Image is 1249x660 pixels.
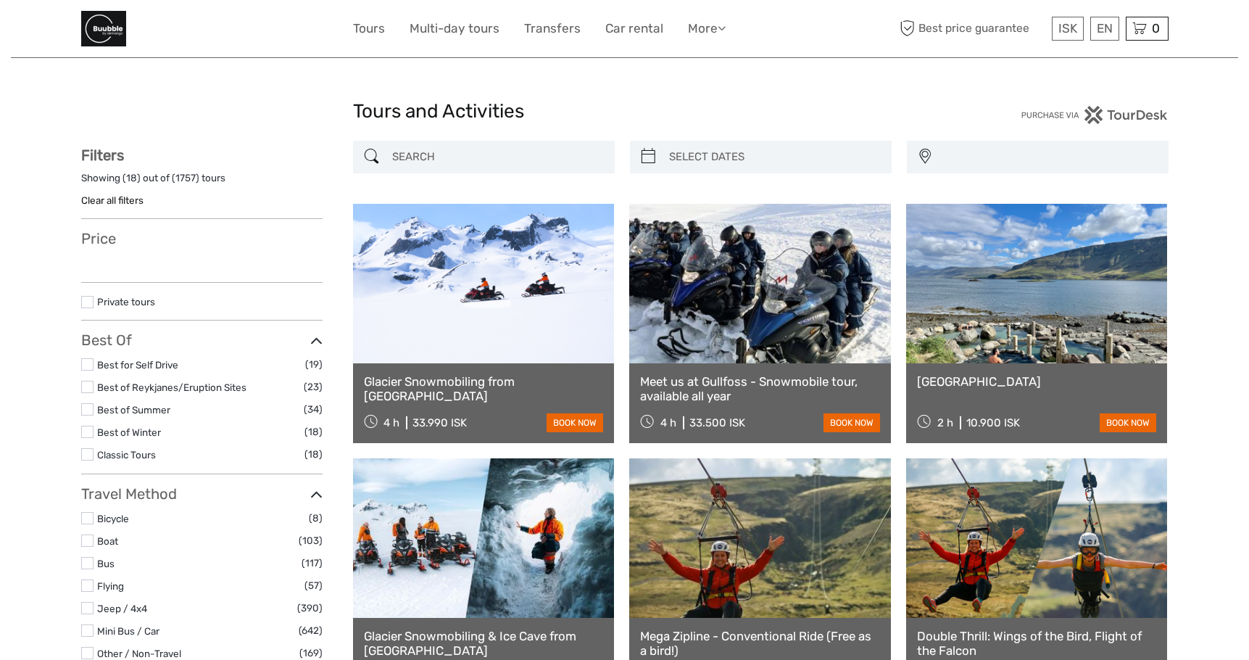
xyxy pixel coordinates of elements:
span: (57) [304,577,323,594]
label: 18 [126,171,137,185]
a: Car rental [605,18,663,39]
span: (390) [297,600,323,616]
input: SELECT DATES [663,144,884,170]
a: Glacier Snowmobiling & Ice Cave from [GEOGRAPHIC_DATA] [364,629,604,659]
a: Classic Tours [97,449,156,461]
a: Clear all filters [81,194,144,206]
a: Other / Non-Travel [97,648,181,659]
a: Best for Self Drive [97,359,178,371]
span: (18) [304,424,323,440]
div: Showing ( ) out of ( ) tours [81,171,323,194]
strong: Filters [81,147,124,164]
img: PurchaseViaTourDesk.png [1021,106,1168,124]
span: (23) [304,379,323,395]
a: More [688,18,726,39]
a: Bus [97,558,115,569]
span: (18) [304,446,323,463]
img: General Info: [81,11,126,46]
a: [GEOGRAPHIC_DATA] [917,374,1157,389]
div: 33.990 ISK [412,416,467,429]
a: Best of Winter [97,426,161,438]
h3: Best Of [81,331,323,349]
span: (117) [302,555,323,572]
a: Multi-day tours [410,18,499,39]
h3: Travel Method [81,485,323,503]
span: 4 h [383,416,399,429]
span: (103) [299,532,323,549]
div: EN [1090,17,1119,41]
div: 10.900 ISK [966,416,1020,429]
a: Tours [353,18,385,39]
span: 2 h [937,416,953,429]
span: (642) [299,622,323,639]
a: book now [823,413,880,432]
a: book now [547,413,603,432]
a: Private tours [97,296,155,308]
a: Transfers [524,18,581,39]
a: Bicycle [97,513,129,524]
span: (34) [304,401,323,418]
span: Best price guarantee [897,17,1048,41]
span: ISK [1058,21,1077,36]
a: Best of Reykjanes/Eruption Sites [97,381,246,393]
h1: Tours and Activities [353,100,897,123]
a: Mini Bus / Car [97,625,159,637]
label: 1757 [175,171,196,185]
span: 4 h [660,416,676,429]
h3: Price [81,230,323,247]
span: 0 [1150,21,1162,36]
a: Mega Zipline - Conventional Ride (Free as a bird!) [640,629,880,659]
a: Glacier Snowmobiling from [GEOGRAPHIC_DATA] [364,374,604,404]
a: Best of Summer [97,404,170,416]
div: 33.500 ISK [689,416,745,429]
span: (19) [305,356,323,373]
a: Flying [97,580,124,592]
a: book now [1100,413,1156,432]
a: Meet us at Gullfoss - Snowmobile tour, available all year [640,374,880,404]
a: Jeep / 4x4 [97,603,147,614]
a: Double Thrill: Wings of the Bird, Flight of the Falcon [917,629,1157,659]
input: SEARCH [386,144,607,170]
span: (8) [309,510,323,527]
a: Boat [97,535,118,547]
